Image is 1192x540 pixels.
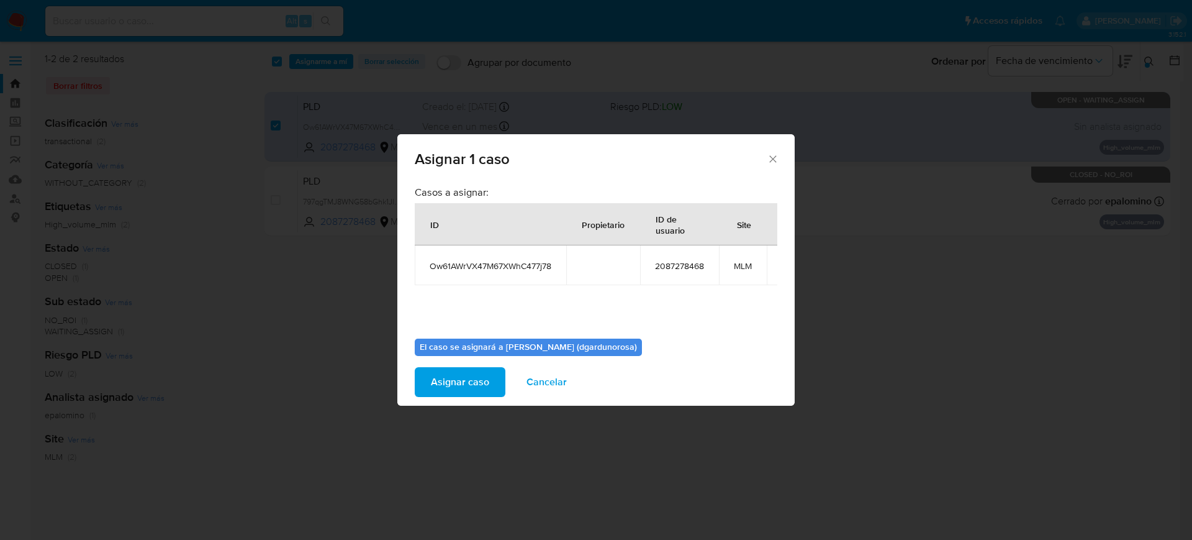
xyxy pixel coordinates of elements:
[415,152,767,167] span: Asignar 1 caso
[567,209,639,239] div: Propietario
[734,260,752,272] span: MLM
[397,134,795,406] div: assign-modal
[415,209,454,239] div: ID
[722,209,766,239] div: Site
[526,368,567,396] span: Cancelar
[420,341,637,353] b: El caso se asignará a [PERSON_NAME] (dgardunorosa)
[415,186,777,198] h3: Casos a asignar:
[431,368,489,396] span: Asignar caso
[510,367,583,397] button: Cancelar
[430,260,551,272] span: Ow61AWrVX47M67XWhC477j78
[655,260,704,272] span: 2087278468
[641,204,718,245] div: ID de usuario
[415,367,505,397] button: Asignar caso
[767,153,778,164] button: Cerrar ventana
